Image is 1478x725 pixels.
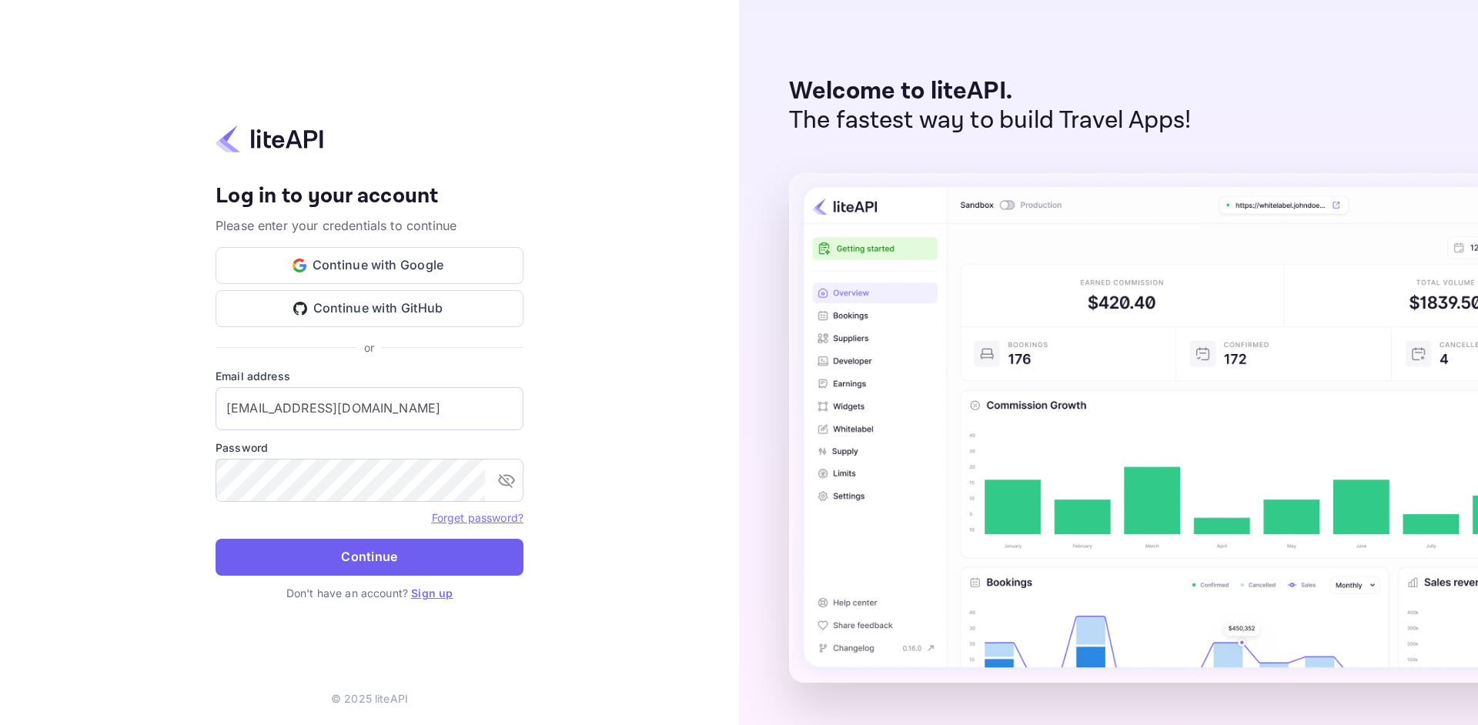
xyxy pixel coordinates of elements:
[216,216,523,235] p: Please enter your credentials to continue
[789,77,1192,106] p: Welcome to liteAPI.
[789,106,1192,135] p: The fastest way to build Travel Apps!
[411,586,453,600] a: Sign up
[216,290,523,327] button: Continue with GitHub
[432,511,523,524] a: Forget password?
[216,387,523,430] input: Enter your email address
[216,439,523,456] label: Password
[216,247,523,284] button: Continue with Google
[364,339,374,356] p: or
[216,539,523,576] button: Continue
[216,124,323,154] img: liteapi
[216,368,523,384] label: Email address
[432,510,523,525] a: Forget password?
[216,585,523,601] p: Don't have an account?
[331,690,408,707] p: © 2025 liteAPI
[491,465,522,496] button: toggle password visibility
[216,183,523,210] h4: Log in to your account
